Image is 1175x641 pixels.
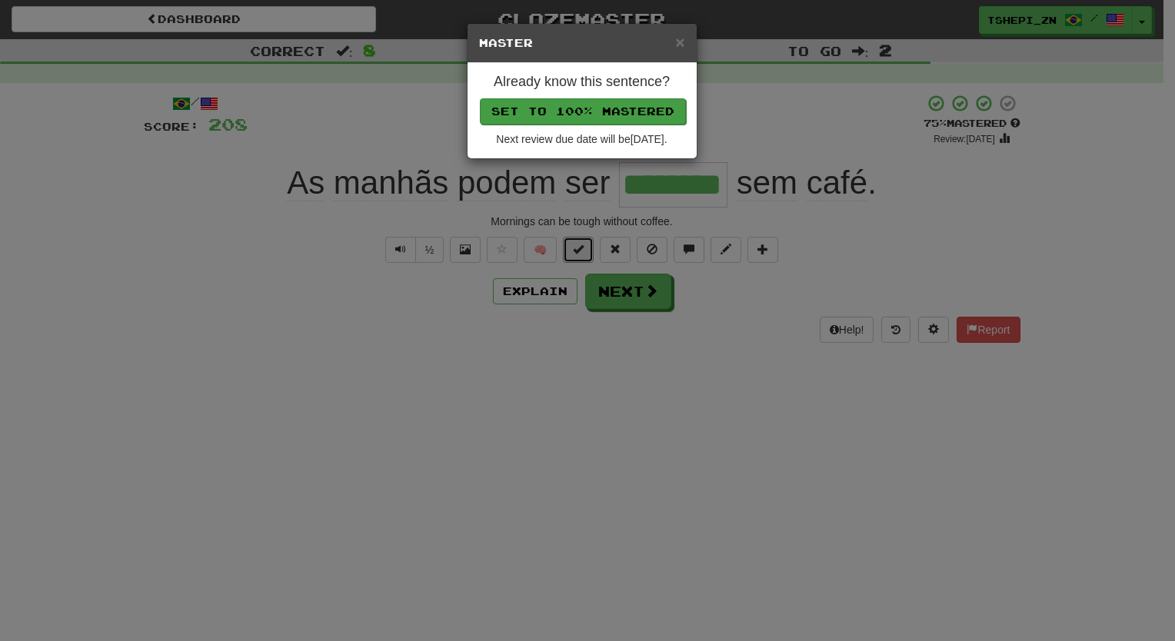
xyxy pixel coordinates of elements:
[480,98,686,125] button: Set to 100% Mastered
[479,35,685,51] h5: Master
[479,131,685,147] div: Next review due date will be [DATE] .
[479,75,685,90] h4: Already know this sentence?
[675,34,684,50] button: Close
[675,33,684,51] span: ×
